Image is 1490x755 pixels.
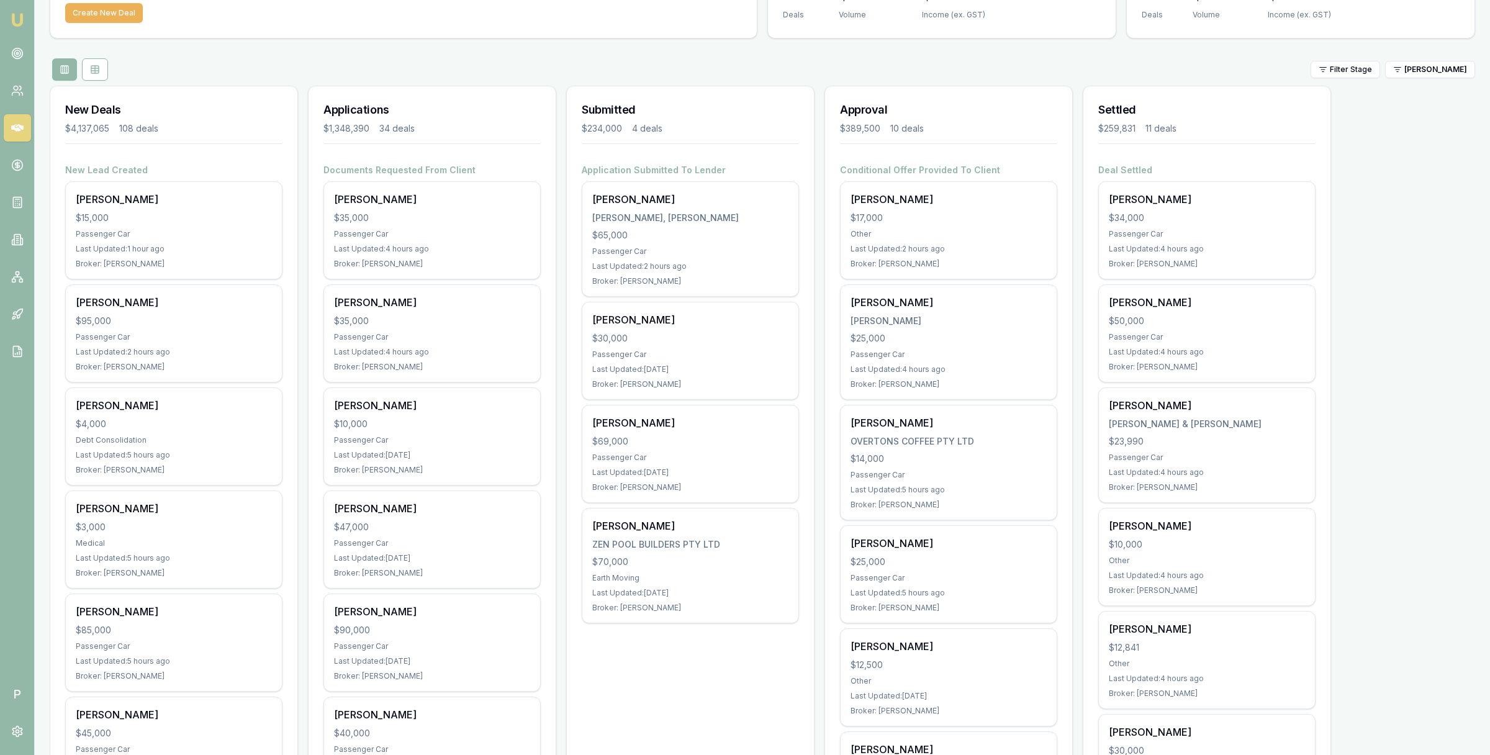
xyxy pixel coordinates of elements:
[1109,641,1305,654] div: $12,841
[379,122,415,135] div: 34 deals
[840,101,1057,119] h3: Approval
[1109,538,1305,551] div: $10,000
[592,556,788,568] div: $70,000
[1404,65,1467,75] span: [PERSON_NAME]
[592,192,788,207] div: [PERSON_NAME]
[592,364,788,374] div: Last Updated: [DATE]
[582,122,622,135] div: $234,000
[4,680,31,708] span: P
[592,453,788,463] div: Passenger Car
[851,691,1047,701] div: Last Updated: [DATE]
[632,122,662,135] div: 4 deals
[851,332,1047,345] div: $25,000
[76,192,272,207] div: [PERSON_NAME]
[851,556,1047,568] div: $25,000
[851,212,1047,224] div: $17,000
[1109,229,1305,239] div: Passenger Car
[851,603,1047,613] div: Broker: [PERSON_NAME]
[1109,315,1305,327] div: $50,000
[1098,164,1316,176] h4: Deal Settled
[1109,418,1305,430] div: [PERSON_NAME] & [PERSON_NAME]
[76,259,272,269] div: Broker: [PERSON_NAME]
[1109,332,1305,342] div: Passenger Car
[592,573,788,583] div: Earth Moving
[1109,659,1305,669] div: Other
[1109,482,1305,492] div: Broker: [PERSON_NAME]
[592,379,788,389] div: Broker: [PERSON_NAME]
[323,122,369,135] div: $1,348,390
[76,624,272,636] div: $85,000
[334,707,530,722] div: [PERSON_NAME]
[334,624,530,636] div: $90,000
[851,364,1047,374] div: Last Updated: 4 hours ago
[592,350,788,359] div: Passenger Car
[851,192,1047,207] div: [PERSON_NAME]
[76,744,272,754] div: Passenger Car
[851,259,1047,269] div: Broker: [PERSON_NAME]
[334,418,530,430] div: $10,000
[334,435,530,445] div: Passenger Car
[851,379,1047,389] div: Broker: [PERSON_NAME]
[334,521,530,533] div: $47,000
[840,122,880,135] div: $389,500
[65,3,143,23] button: Create New Deal
[592,415,788,430] div: [PERSON_NAME]
[1109,468,1305,477] div: Last Updated: 4 hours ago
[76,568,272,578] div: Broker: [PERSON_NAME]
[76,347,272,357] div: Last Updated: 2 hours ago
[76,707,272,722] div: [PERSON_NAME]
[592,261,788,271] div: Last Updated: 2 hours ago
[851,295,1047,310] div: [PERSON_NAME]
[851,229,1047,239] div: Other
[851,659,1047,671] div: $12,500
[851,435,1047,448] div: OVERTONS COFFEE PTY LTD
[592,212,788,224] div: [PERSON_NAME], [PERSON_NAME]
[851,639,1047,654] div: [PERSON_NAME]
[922,10,985,20] div: Income (ex. GST)
[1193,10,1238,20] div: Volume
[76,656,272,666] div: Last Updated: 5 hours ago
[1098,122,1136,135] div: $259,831
[334,332,530,342] div: Passenger Car
[76,332,272,342] div: Passenger Car
[1109,398,1305,413] div: [PERSON_NAME]
[334,641,530,651] div: Passenger Car
[592,538,788,551] div: ZEN POOL BUILDERS PTY LTD
[1330,65,1372,75] span: Filter Stage
[592,312,788,327] div: [PERSON_NAME]
[1109,212,1305,224] div: $34,000
[1109,362,1305,372] div: Broker: [PERSON_NAME]
[334,244,530,254] div: Last Updated: 4 hours ago
[334,259,530,269] div: Broker: [PERSON_NAME]
[76,418,272,430] div: $4,000
[334,362,530,372] div: Broker: [PERSON_NAME]
[851,588,1047,598] div: Last Updated: 5 hours ago
[334,315,530,327] div: $35,000
[851,244,1047,254] div: Last Updated: 2 hours ago
[76,553,272,563] div: Last Updated: 5 hours ago
[76,398,272,413] div: [PERSON_NAME]
[592,246,788,256] div: Passenger Car
[1109,435,1305,448] div: $23,990
[334,744,530,754] div: Passenger Car
[1109,295,1305,310] div: [PERSON_NAME]
[65,101,282,119] h3: New Deals
[76,538,272,548] div: Medical
[592,276,788,286] div: Broker: [PERSON_NAME]
[334,538,530,548] div: Passenger Car
[334,450,530,460] div: Last Updated: [DATE]
[334,212,530,224] div: $35,000
[783,10,809,20] div: Deals
[851,470,1047,480] div: Passenger Car
[592,435,788,448] div: $69,000
[76,315,272,327] div: $95,000
[119,122,158,135] div: 108 deals
[76,521,272,533] div: $3,000
[76,450,272,460] div: Last Updated: 5 hours ago
[76,244,272,254] div: Last Updated: 1 hour ago
[1098,101,1316,119] h3: Settled
[334,347,530,357] div: Last Updated: 4 hours ago
[851,706,1047,716] div: Broker: [PERSON_NAME]
[65,164,282,176] h4: New Lead Created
